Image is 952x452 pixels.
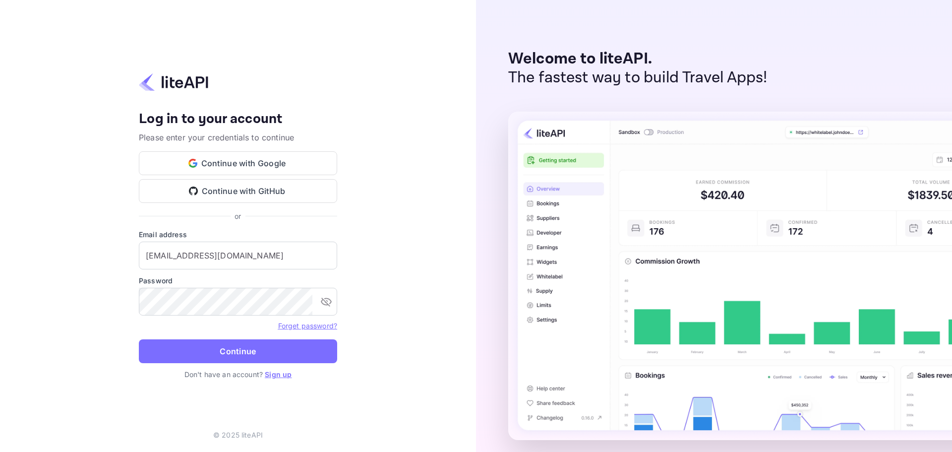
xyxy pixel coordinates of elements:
label: Password [139,275,337,286]
button: Continue with Google [139,151,337,175]
button: Continue with GitHub [139,179,337,203]
label: Email address [139,229,337,240]
button: Continue [139,339,337,363]
a: Forget password? [278,321,337,330]
p: The fastest way to build Travel Apps! [508,68,768,87]
h4: Log in to your account [139,111,337,128]
a: Forget password? [278,322,337,330]
p: Don't have an account? [139,369,337,380]
img: liteapi [139,72,208,92]
a: Sign up [265,370,292,379]
p: Welcome to liteAPI. [508,50,768,68]
button: toggle password visibility [316,292,336,312]
input: Enter your email address [139,242,337,269]
p: or [235,211,241,221]
p: © 2025 liteAPI [213,430,263,440]
p: Please enter your credentials to continue [139,131,337,143]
